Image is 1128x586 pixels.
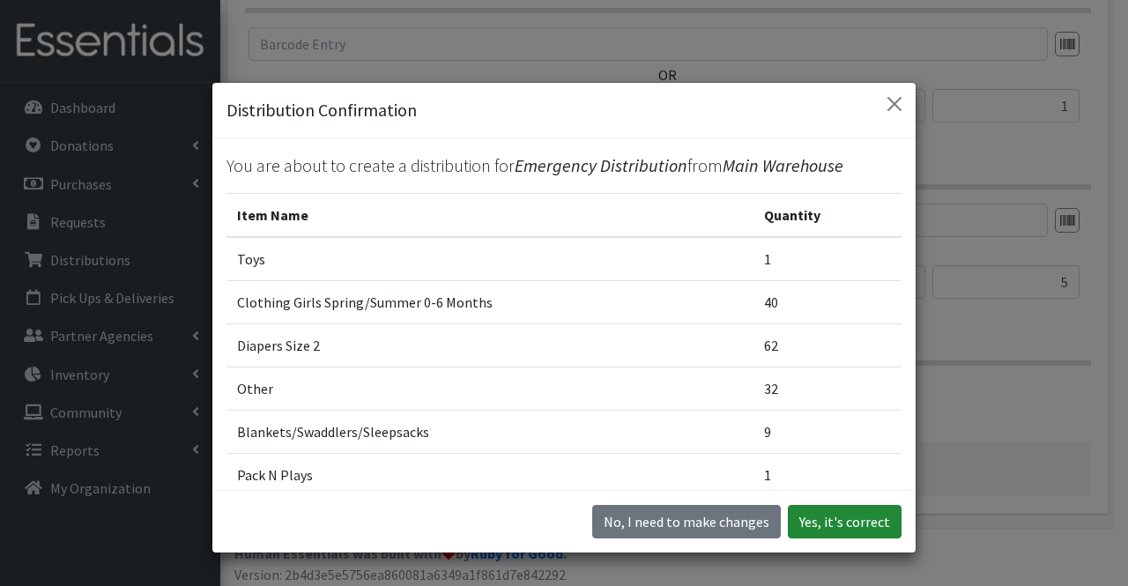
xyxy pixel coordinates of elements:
[226,367,753,411] td: Other
[515,154,687,176] span: Emergency Distribution
[226,281,753,324] td: Clothing Girls Spring/Summer 0-6 Months
[226,324,753,367] td: Diapers Size 2
[753,324,902,367] td: 62
[753,281,902,324] td: 40
[753,194,902,238] th: Quantity
[880,90,909,118] button: Close
[753,454,902,497] td: 1
[592,505,781,538] button: No I need to make changes
[226,97,417,123] h5: Distribution Confirmation
[226,454,753,497] td: Pack N Plays
[753,237,902,281] td: 1
[788,505,902,538] button: Yes, it's correct
[753,411,902,454] td: 9
[226,411,753,454] td: Blankets/Swaddlers/Sleepsacks
[226,152,902,179] p: You are about to create a distribution for from
[723,154,843,176] span: Main Warehouse
[753,367,902,411] td: 32
[226,237,753,281] td: Toys
[226,194,753,238] th: Item Name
